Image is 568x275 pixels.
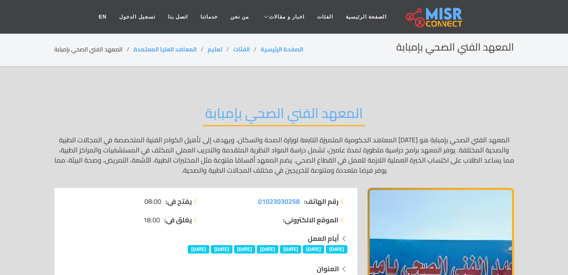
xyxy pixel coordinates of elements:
[143,215,160,225] span: 18:00
[339,9,393,25] a: الصفحة الرئيسية
[303,245,324,254] span: [DATE]
[257,245,278,254] span: [DATE]
[164,215,192,225] strong: يغلق في:
[233,44,250,55] a: الفئات
[283,215,339,225] strong: الموقع الالكتروني:
[255,9,311,25] a: اخبار و مقالات
[54,45,133,54] li: المعهد الفني الصحي بإمبابة
[311,9,339,25] a: الفئات
[165,196,192,206] strong: يفتح في:
[304,196,339,206] strong: رقم الهاتف:
[326,245,347,254] span: [DATE]
[208,44,222,55] a: تعليم
[406,6,462,27] img: main.misr_connect
[317,262,339,275] strong: العنوان
[234,245,256,254] span: [DATE]
[269,13,304,21] span: اخبار و مقالات
[162,9,194,25] a: اتصل بنا
[188,245,209,254] span: [DATE]
[113,9,161,25] a: تسجيل الدخول
[396,41,514,53] h2: المعهد الفني الصحي بإمبابة
[224,9,255,25] a: من نحن
[54,135,514,175] p: المعهد الفني الصحي بإمبابة هو [DATE] المعاهد الحكومية المتميزة التابعة لوزارة الصحة والسكان، ويهد...
[211,245,232,254] span: [DATE]
[258,196,300,206] a: 01023030258
[258,195,300,208] span: 01023030258
[93,9,113,25] a: EN
[280,245,301,254] span: [DATE]
[261,44,303,55] a: الصفحة الرئيسية
[203,105,365,126] h2: المعهد الفني الصحي بإمبابة
[194,9,224,25] a: خدماتنا
[144,196,161,206] span: 08:00
[308,232,339,245] strong: أيام العمل
[133,44,197,55] a: المعاهد العليا المعتمدة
